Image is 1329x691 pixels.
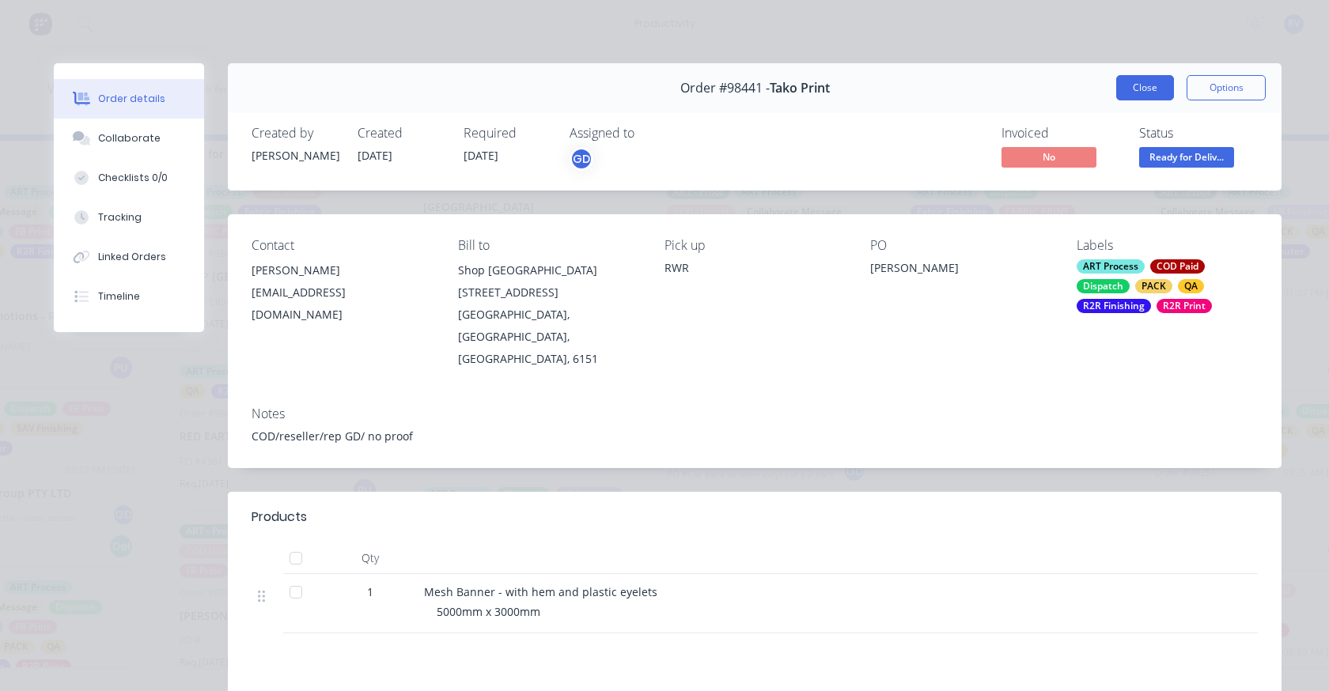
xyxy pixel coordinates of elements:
div: COD Paid [1150,259,1205,274]
button: Ready for Deliv... [1139,147,1234,171]
div: Pick up [664,238,846,253]
div: Contact [252,238,433,253]
span: No [1001,147,1096,167]
div: QA [1178,279,1204,293]
div: Notes [252,406,1258,421]
div: Shop [GEOGRAPHIC_DATA][STREET_ADDRESS] [458,259,639,304]
div: [PERSON_NAME] [870,259,1051,281]
button: Order details [54,79,204,119]
div: Collaborate [98,131,161,145]
div: Required [464,126,551,141]
div: RWR [664,259,846,276]
div: Qty [323,542,418,574]
span: [DATE] [358,148,392,163]
div: Created by [252,126,339,141]
div: Bill to [458,238,639,253]
span: 1 [367,583,373,600]
div: Timeline [98,289,140,304]
button: Timeline [54,277,204,316]
div: R2R Print [1157,299,1212,313]
div: Checklists 0/0 [98,171,168,185]
div: Shop [GEOGRAPHIC_DATA][STREET_ADDRESS][GEOGRAPHIC_DATA], [GEOGRAPHIC_DATA], [GEOGRAPHIC_DATA], 6151 [458,259,639,370]
div: Invoiced [1001,126,1120,141]
div: Linked Orders [98,250,166,264]
button: Collaborate [54,119,204,158]
div: [PERSON_NAME][EMAIL_ADDRESS][DOMAIN_NAME] [252,259,433,326]
span: Ready for Deliv... [1139,147,1234,167]
button: Tracking [54,198,204,237]
span: [DATE] [464,148,498,163]
div: COD/reseller/rep GD/ no proof [252,428,1258,444]
div: Created [358,126,445,141]
div: [EMAIL_ADDRESS][DOMAIN_NAME] [252,281,433,326]
div: Assigned to [570,126,728,141]
span: Order #98441 - [680,81,770,96]
div: [PERSON_NAME] [252,147,339,164]
div: Labels [1077,238,1258,253]
button: GD [570,147,593,171]
div: PACK [1135,279,1172,293]
div: [GEOGRAPHIC_DATA], [GEOGRAPHIC_DATA], [GEOGRAPHIC_DATA], 6151 [458,304,639,370]
div: Order details [98,92,165,106]
div: ART Process [1077,259,1145,274]
button: Linked Orders [54,237,204,277]
div: Products [252,508,307,527]
span: Tako Print [770,81,830,96]
div: Dispatch [1077,279,1130,293]
button: Options [1187,75,1266,100]
div: R2R Finishing [1077,299,1151,313]
div: [PERSON_NAME] [252,259,433,281]
button: Checklists 0/0 [54,158,204,198]
span: 5000mm x 3000mm [437,604,540,619]
button: Close [1116,75,1174,100]
div: PO [870,238,1051,253]
div: Tracking [98,210,142,225]
span: Mesh Banner - with hem and plastic eyelets [424,584,657,599]
div: Status [1139,126,1258,141]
